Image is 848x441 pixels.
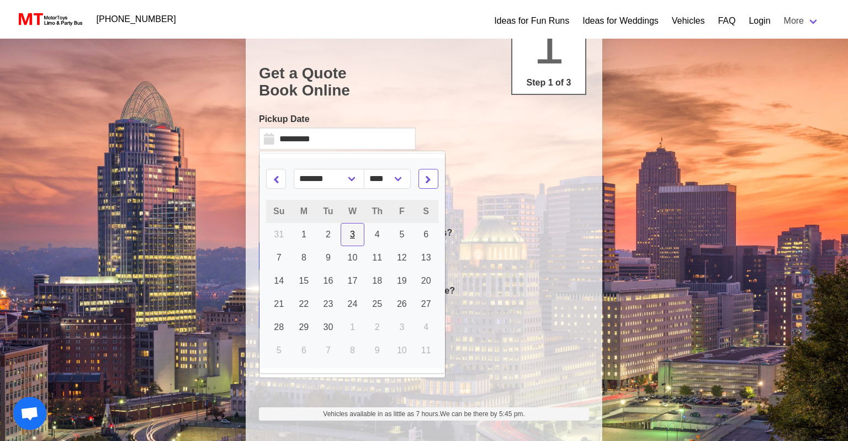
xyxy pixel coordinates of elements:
[266,293,291,316] a: 21
[301,253,306,262] span: 8
[364,246,390,269] a: 11
[372,206,383,216] span: Th
[364,223,390,246] a: 4
[399,322,404,332] span: 3
[341,246,365,269] a: 10
[324,299,333,309] span: 23
[274,276,284,285] span: 14
[414,246,438,269] a: 13
[274,230,284,239] span: 31
[423,206,429,216] span: S
[348,253,358,262] span: 10
[440,410,525,418] span: We can be there by 5:45 pm.
[397,276,407,285] span: 19
[301,346,306,355] span: 6
[324,276,333,285] span: 16
[423,230,428,239] span: 6
[348,276,358,285] span: 17
[291,223,316,246] a: 1
[348,299,358,309] span: 24
[414,269,438,293] a: 20
[364,293,390,316] a: 25
[421,346,431,355] span: 11
[299,276,309,285] span: 15
[414,293,438,316] a: 27
[397,253,407,262] span: 12
[390,246,414,269] a: 12
[672,14,705,28] a: Vehicles
[324,322,333,332] span: 30
[316,269,340,293] a: 16
[421,299,431,309] span: 27
[341,293,365,316] a: 24
[299,322,309,332] span: 29
[421,253,431,262] span: 13
[372,299,382,309] span: 25
[316,223,340,246] a: 2
[375,322,380,332] span: 2
[399,230,404,239] span: 5
[266,316,291,339] a: 28
[90,8,183,30] a: [PHONE_NUMBER]
[323,206,333,216] span: Tu
[274,299,284,309] span: 21
[494,14,569,28] a: Ideas for Fun Runs
[364,269,390,293] a: 18
[323,409,524,419] span: Vehicles available in as little as 7 hours.
[341,223,365,246] a: 3
[259,113,416,126] label: Pickup Date
[291,293,316,316] a: 22
[390,223,414,246] a: 5
[533,13,564,75] span: 1
[341,269,365,293] a: 17
[291,269,316,293] a: 15
[301,230,306,239] span: 1
[15,12,83,27] img: MotorToys Logo
[375,346,380,355] span: 9
[13,397,46,430] a: Open chat
[350,322,355,332] span: 1
[348,206,357,216] span: W
[399,206,405,216] span: F
[372,253,382,262] span: 11
[266,246,291,269] a: 7
[777,10,826,32] a: More
[291,246,316,269] a: 8
[718,14,735,28] a: FAQ
[749,14,770,28] a: Login
[259,65,589,99] h1: Get a Quote Book Online
[423,322,428,332] span: 4
[266,269,291,293] a: 14
[421,276,431,285] span: 20
[372,276,382,285] span: 18
[397,346,407,355] span: 10
[277,346,282,355] span: 5
[326,346,331,355] span: 7
[274,322,284,332] span: 28
[316,316,340,339] a: 30
[517,76,581,89] p: Step 1 of 3
[326,253,331,262] span: 9
[273,206,284,216] span: Su
[316,293,340,316] a: 23
[277,253,282,262] span: 7
[390,269,414,293] a: 19
[582,14,659,28] a: Ideas for Weddings
[291,316,316,339] a: 29
[397,299,407,309] span: 26
[326,230,331,239] span: 2
[375,230,380,239] span: 4
[300,206,308,216] span: M
[390,293,414,316] a: 26
[350,346,355,355] span: 8
[414,223,438,246] a: 6
[350,230,355,239] span: 3
[316,246,340,269] a: 9
[299,299,309,309] span: 22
